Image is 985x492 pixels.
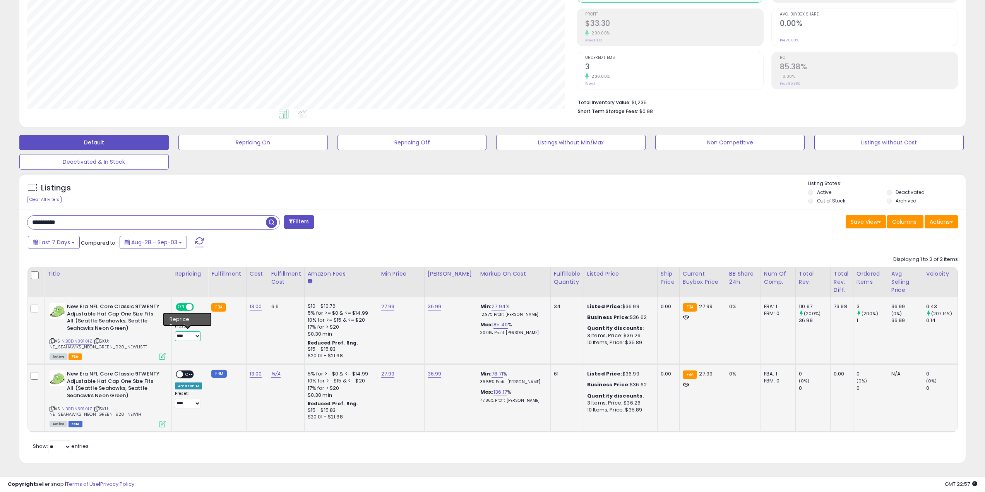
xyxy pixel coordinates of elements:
div: 0 [799,385,830,392]
a: 27.99 [381,303,395,310]
span: Compared to: [81,239,116,247]
span: Show: entries [33,442,89,450]
small: (207.14%) [931,310,952,317]
div: 0 [799,370,830,377]
div: Amazon Fees [308,270,375,278]
div: 17% for > $20 [308,324,372,331]
a: B0DN391K4Z [65,406,92,412]
div: Repricing [175,270,205,278]
div: Total Rev. Diff. [834,270,850,294]
div: Min Price [381,270,421,278]
div: Fulfillable Quantity [554,270,581,286]
div: Ordered Items [857,270,885,286]
p: 12.97% Profit [PERSON_NAME] [480,312,545,317]
div: $36.62 [587,381,651,388]
b: Listed Price: [587,370,622,377]
div: $20.01 - $21.68 [308,353,372,359]
span: ROI [780,56,958,60]
span: Last 7 Days [39,238,70,246]
div: $15 - $15.83 [308,407,372,414]
div: 1 [857,317,888,324]
div: Fulfillment [211,270,243,278]
div: 0.00 [834,370,847,377]
span: ON [176,304,186,310]
small: Prev: 85.38% [780,81,800,86]
button: Listings without Cost [814,135,964,150]
div: % [480,321,545,336]
div: ASIN: [50,303,166,359]
span: | SKU: NE_SEAHAWKS_NEON_GREEN_920_NEWLISTT [50,338,147,350]
b: New Era NFL Core Classic 9TWENTY Adjustable Hat Cap One Size Fits All (Seattle Seahawks, Seattle ... [67,303,161,334]
div: : [587,393,651,399]
div: 17% for > $20 [308,385,372,392]
button: Save View [846,215,886,228]
div: 3 [857,303,888,310]
a: 13.00 [250,370,262,378]
a: N/A [271,370,281,378]
button: Non Competitive [655,135,805,150]
p: Listing States: [808,180,966,187]
span: Ordered Items [585,56,763,60]
div: 6.6 [271,303,298,310]
small: FBM [211,370,226,378]
h2: 3 [585,62,763,73]
div: 3 Items, Price: $36.26 [587,399,651,406]
small: FBA [683,303,697,312]
span: 2025-09-11 22:57 GMT [945,480,977,488]
small: Amazon Fees. [308,278,312,285]
b: Quantity discounts [587,392,643,399]
div: Total Rev. [799,270,827,286]
span: All listings currently available for purchase on Amazon [50,421,67,427]
th: The percentage added to the cost of goods (COGS) that forms the calculator for Min & Max prices. [477,267,550,297]
div: FBA: 1 [764,303,790,310]
small: FBA [211,303,226,312]
div: N/A [891,370,917,377]
span: 27.99 [699,370,713,377]
div: 36.99 [891,303,923,310]
div: Amazon AI [175,382,202,389]
div: Ship Price [661,270,676,286]
div: 0% [729,370,755,377]
small: (0%) [857,378,867,384]
b: Min: [480,303,492,310]
div: BB Share 24h. [729,270,757,286]
div: Avg Selling Price [891,270,920,294]
small: FBA [683,370,697,379]
div: 36.99 [891,317,923,324]
div: Listed Price [587,270,654,278]
div: Amazon AI [175,315,202,322]
span: Avg. Buybox Share [780,12,958,17]
b: Quantity discounts [587,324,643,332]
b: Reduced Prof. Rng. [308,400,358,407]
div: FBM: 0 [764,377,790,384]
div: 36.99 [799,317,830,324]
small: (200%) [804,310,821,317]
a: 27.94 [492,303,505,310]
small: Prev: $11.10 [585,38,602,43]
small: (0%) [926,378,937,384]
div: 0.00 [661,370,673,377]
div: 5% for >= $0 & <= $14.99 [308,370,372,377]
button: Actions [925,215,958,228]
small: (0%) [891,310,902,317]
div: 5% for >= $0 & <= $14.99 [308,310,372,317]
div: 34 [554,303,578,310]
span: All listings currently available for purchase on Amazon [50,353,67,360]
a: Privacy Policy [100,480,134,488]
div: $36.99 [587,303,651,310]
button: Default [19,135,169,150]
b: Business Price: [587,314,630,321]
div: 0 [857,385,888,392]
span: OFF [193,304,205,310]
span: 27.99 [699,303,713,310]
span: Profit [585,12,763,17]
div: FBA: 1 [764,370,790,377]
b: Max: [480,321,494,328]
span: FBA [69,353,82,360]
div: 0 [926,370,958,377]
div: Preset: [175,391,202,408]
img: 310Oa8CjKfL._SL40_.jpg [50,370,65,386]
div: 110.97 [799,303,830,310]
button: Listings without Min/Max [496,135,646,150]
button: Deactivated & In Stock [19,154,169,170]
